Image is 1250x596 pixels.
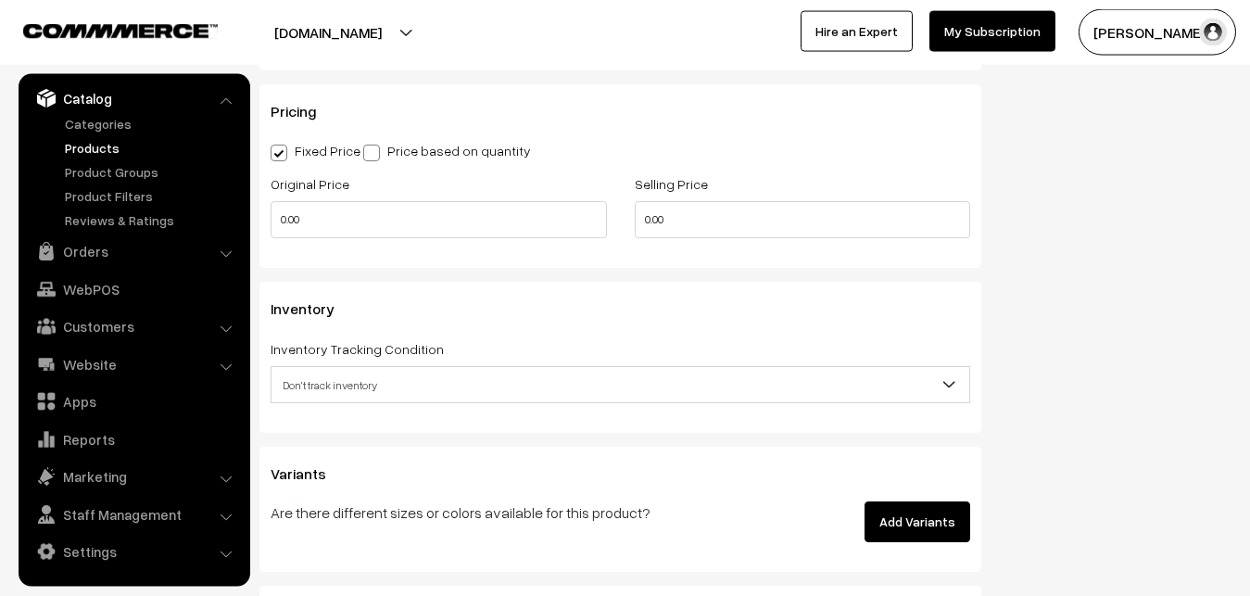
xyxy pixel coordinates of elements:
a: Product Groups [60,162,244,182]
span: Variants [271,464,348,483]
a: Apps [23,385,244,418]
span: Don't track inventory [271,369,969,401]
a: Reports [23,423,244,456]
span: Pricing [271,102,338,120]
input: Original Price [271,201,607,238]
p: Are there different sizes or colors available for this product? [271,501,727,524]
label: Selling Price [635,174,708,194]
a: Products [60,138,244,158]
button: Add Variants [865,501,970,542]
label: Inventory Tracking Condition [271,339,444,359]
a: Categories [60,114,244,133]
a: Catalog [23,82,244,115]
label: Price based on quantity [363,141,531,160]
a: Marketing [23,460,244,493]
span: Inventory [271,299,357,318]
a: Orders [23,235,244,268]
a: Customers [23,310,244,343]
a: Website [23,348,244,381]
a: Product Filters [60,186,244,206]
a: Hire an Expert [801,11,913,52]
a: COMMMERCE [23,19,185,41]
button: [PERSON_NAME] [1079,9,1236,56]
span: Don't track inventory [271,366,970,403]
label: Fixed Price [271,141,360,160]
img: user [1199,19,1227,46]
a: Settings [23,535,244,568]
a: Staff Management [23,498,244,531]
a: My Subscription [929,11,1055,52]
img: COMMMERCE [23,24,218,38]
label: Original Price [271,174,349,194]
button: [DOMAIN_NAME] [209,9,447,56]
a: Reviews & Ratings [60,210,244,230]
a: WebPOS [23,273,244,306]
input: Selling Price [635,201,971,238]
